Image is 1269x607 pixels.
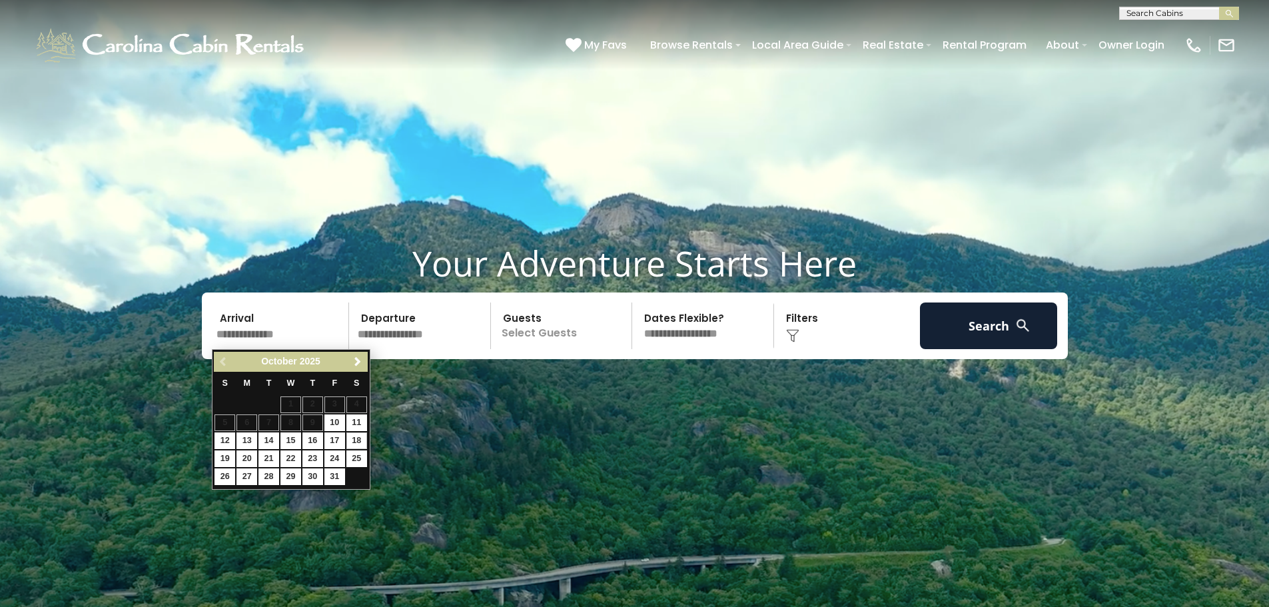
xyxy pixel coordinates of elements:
img: filter--v1.png [786,329,799,342]
a: Real Estate [856,33,930,57]
img: search-regular-white.png [1015,317,1031,334]
h1: Your Adventure Starts Here [10,243,1259,284]
img: mail-regular-white.png [1217,36,1236,55]
a: 26 [214,468,235,485]
a: 18 [346,432,367,449]
a: 24 [324,450,345,467]
a: Rental Program [936,33,1033,57]
a: 30 [302,468,323,485]
a: 27 [236,468,257,485]
span: 2025 [300,356,320,366]
a: About [1039,33,1086,57]
span: Monday [243,378,250,388]
span: My Favs [584,37,627,53]
a: 23 [302,450,323,467]
span: Friday [332,378,337,388]
span: Next [352,356,363,367]
a: 29 [280,468,301,485]
a: 21 [258,450,279,467]
span: October [261,356,297,366]
a: 14 [258,432,279,449]
a: 25 [346,450,367,467]
a: Local Area Guide [745,33,850,57]
a: 16 [302,432,323,449]
a: 19 [214,450,235,467]
a: 17 [324,432,345,449]
a: 10 [324,414,345,431]
a: 11 [346,414,367,431]
a: My Favs [566,37,630,54]
a: 22 [280,450,301,467]
p: Select Guests [495,303,632,349]
a: 28 [258,468,279,485]
img: phone-regular-white.png [1184,36,1203,55]
span: Thursday [310,378,316,388]
span: Saturday [354,378,359,388]
a: 31 [324,468,345,485]
img: White-1-1-2.png [33,25,310,65]
a: 13 [236,432,257,449]
span: Wednesday [287,378,295,388]
a: Next [350,354,366,370]
button: Search [920,303,1058,349]
span: Sunday [222,378,228,388]
span: Tuesday [266,378,272,388]
a: 20 [236,450,257,467]
a: 15 [280,432,301,449]
a: Owner Login [1092,33,1171,57]
a: Browse Rentals [643,33,739,57]
a: 12 [214,432,235,449]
